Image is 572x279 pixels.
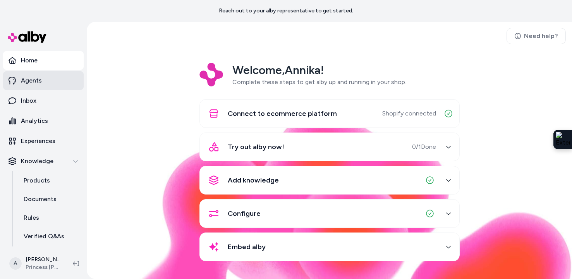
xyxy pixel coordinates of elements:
span: Add knowledge [228,175,279,186]
a: Inbox [3,91,84,110]
a: Home [3,51,84,70]
p: Reach out to your alby representative to get started. [219,7,353,15]
span: 0 / 1 Done [412,142,436,152]
a: Analytics [3,112,84,130]
p: Verified Q&As [24,232,64,241]
span: Try out alby now! [228,141,284,152]
a: Verified Q&As [16,227,84,246]
img: Extension Icon [556,132,570,147]
span: Princess [PERSON_NAME] USA [26,263,60,271]
p: Analytics [21,116,48,126]
a: Documents [16,190,84,208]
a: Agents [3,71,84,90]
p: [PERSON_NAME] [26,256,60,263]
a: Experiences [3,132,84,150]
span: Embed alby [228,241,266,252]
button: A[PERSON_NAME]Princess [PERSON_NAME] USA [5,251,67,276]
button: Embed alby [204,238,455,256]
a: Rules [16,208,84,227]
button: Configure [204,204,455,223]
p: Experiences [21,136,55,146]
img: Logo [199,63,223,86]
span: Configure [228,208,261,219]
p: Rules [24,213,39,222]
button: Connect to ecommerce platformShopify connected [204,104,455,123]
span: Connect to ecommerce platform [228,108,337,119]
p: Home [21,56,38,65]
h2: Welcome, Annika ! [232,63,406,77]
a: Need help? [507,28,566,44]
p: Documents [24,195,57,204]
span: Complete these steps to get alby up and running in your shop. [232,78,406,86]
span: A [9,257,22,270]
a: Products [16,171,84,190]
p: Knowledge [21,157,53,166]
img: alby Logo [8,31,46,43]
p: Inbox [21,96,36,105]
button: Try out alby now!0/1Done [204,138,455,156]
img: alby Bubble [87,110,572,279]
p: Agents [21,76,42,85]
button: Add knowledge [204,171,455,189]
span: Shopify connected [382,109,436,118]
button: Knowledge [3,152,84,170]
p: Products [24,176,50,185]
